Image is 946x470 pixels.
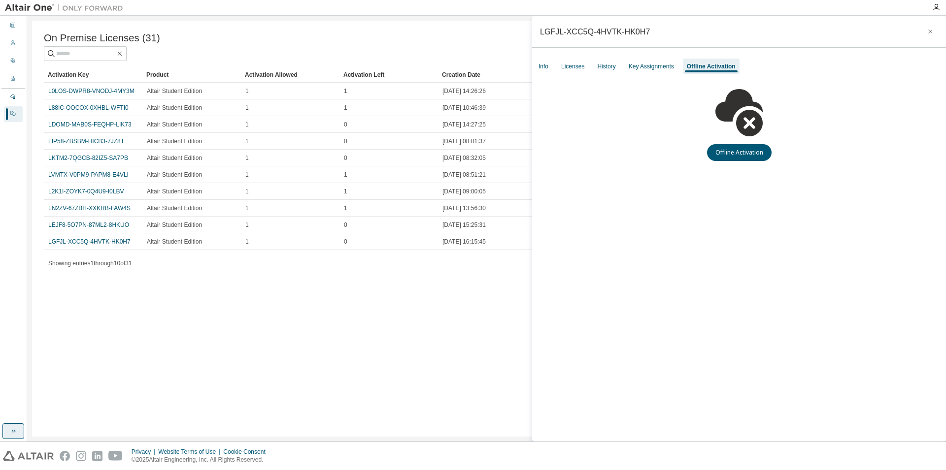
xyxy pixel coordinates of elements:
[147,238,202,246] span: Altair Student Edition
[442,154,486,162] span: [DATE] 08:32:05
[48,238,131,245] a: LGFJL-XCC5Q-4HVTK-HK0H7
[48,221,129,228] a: LEJF8-5O7PN-87ML2-8HKUO
[4,71,23,87] div: Company Profile
[344,188,347,195] span: 1
[245,87,249,95] span: 1
[147,104,202,112] span: Altair Student Edition
[442,204,486,212] span: [DATE] 13:56:30
[4,54,23,69] div: User Profile
[344,154,347,162] span: 0
[76,451,86,461] img: instagram.svg
[48,188,124,195] a: L2K1I-ZOYK7-0Q4U9-I0LBV
[539,63,548,70] div: Info
[48,205,131,212] a: LN2ZV-67ZBH-XXKRB-FAW4S
[132,456,271,464] p: © 2025 Altair Engineering, Inc. All Rights Reserved.
[344,238,347,246] span: 0
[245,137,249,145] span: 1
[48,88,135,94] a: L0LOS-DWPR8-VNODJ-4MY3M
[442,104,486,112] span: [DATE] 10:46:39
[442,238,486,246] span: [DATE] 16:15:45
[3,451,54,461] img: altair_logo.svg
[442,171,486,179] span: [DATE] 08:51:21
[48,155,128,161] a: LKTM2-7QGCB-82IZ5-SA7PB
[4,106,23,122] div: On Prem
[48,67,138,83] div: Activation Key
[245,204,249,212] span: 1
[245,154,249,162] span: 1
[344,87,347,95] span: 1
[561,63,584,70] div: Licenses
[4,36,23,52] div: Users
[108,451,123,461] img: youtube.svg
[4,90,23,105] div: Managed
[442,137,486,145] span: [DATE] 08:01:37
[344,221,347,229] span: 0
[597,63,615,70] div: History
[147,137,202,145] span: Altair Student Edition
[707,144,772,161] button: Offline Activation
[147,171,202,179] span: Altair Student Edition
[147,221,202,229] span: Altair Student Edition
[132,448,158,456] div: Privacy
[442,221,486,229] span: [DATE] 15:25:31
[147,121,202,128] span: Altair Student Edition
[629,63,674,70] div: Key Assignments
[147,154,202,162] span: Altair Student Edition
[147,87,202,95] span: Altair Student Edition
[540,28,650,35] div: LGFJL-XCC5Q-4HVTK-HK0H7
[344,137,347,145] span: 0
[48,104,129,111] a: L88IC-OOCOX-0XHBL-WFTI0
[223,448,271,456] div: Cookie Consent
[245,188,249,195] span: 1
[44,32,160,44] span: On Premise Licenses (31)
[4,18,23,34] div: Dashboard
[343,67,434,83] div: Activation Left
[158,448,223,456] div: Website Terms of Use
[245,221,249,229] span: 1
[245,104,249,112] span: 1
[146,67,237,83] div: Product
[687,63,736,70] div: Offline Activation
[5,3,128,13] img: Altair One
[48,171,129,178] a: LVMTX-V0PM9-PAPM8-E4VLI
[442,121,486,128] span: [DATE] 14:27:25
[48,121,132,128] a: LDOMD-MAB0S-FEQHP-LIK73
[245,238,249,246] span: 1
[48,138,124,145] a: LIP58-ZBSBM-HICB3-7JZ8T
[147,204,202,212] span: Altair Student Edition
[442,67,886,83] div: Creation Date
[245,67,336,83] div: Activation Allowed
[245,121,249,128] span: 1
[344,204,347,212] span: 1
[48,260,132,267] span: Showing entries 1 through 10 of 31
[442,188,486,195] span: [DATE] 09:00:05
[245,171,249,179] span: 1
[344,121,347,128] span: 0
[147,188,202,195] span: Altair Student Edition
[60,451,70,461] img: facebook.svg
[344,104,347,112] span: 1
[92,451,102,461] img: linkedin.svg
[442,87,486,95] span: [DATE] 14:26:26
[344,171,347,179] span: 1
